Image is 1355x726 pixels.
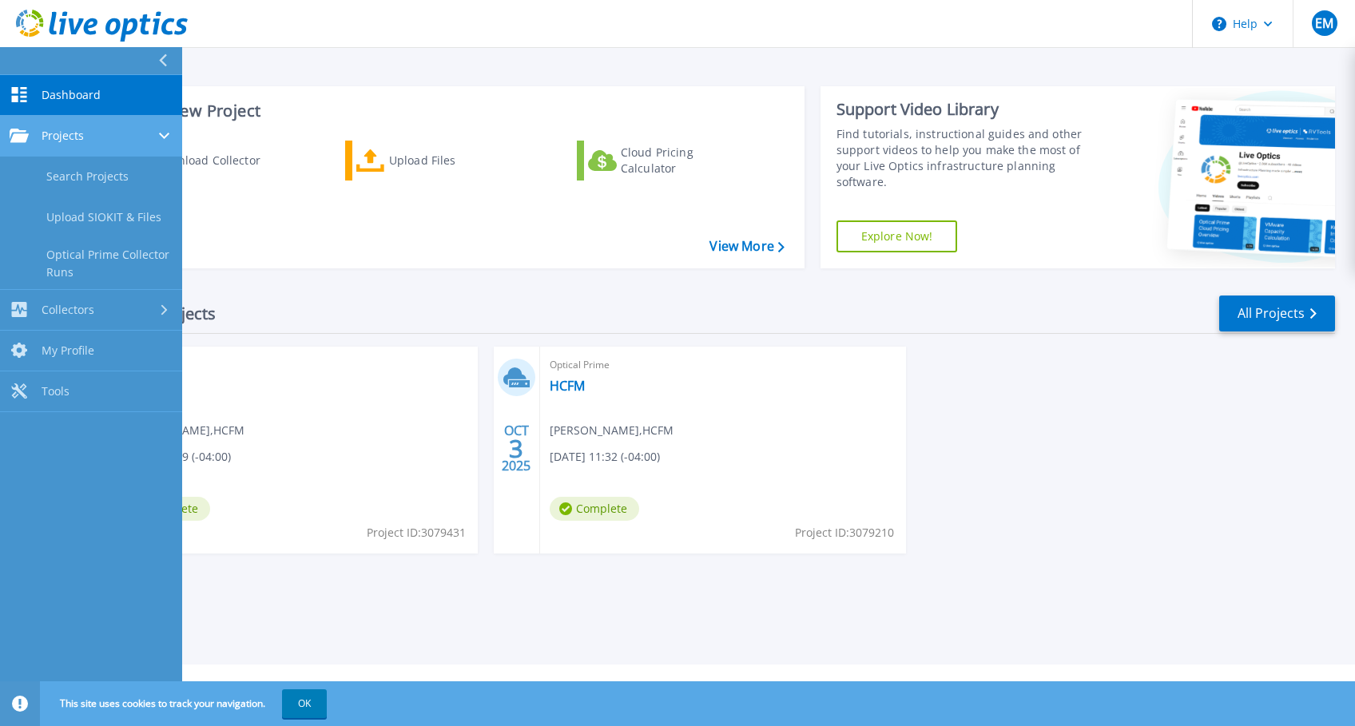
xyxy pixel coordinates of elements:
span: My Profile [42,343,94,358]
a: HCFM [550,378,585,394]
span: Projects [42,129,84,143]
div: Find tutorials, instructional guides and other support videos to help you make the most of your L... [836,126,1097,190]
div: Support Video Library [836,99,1097,120]
div: Download Collector [154,145,282,177]
span: Dashboard [42,88,101,102]
a: Download Collector [113,141,292,181]
div: OCT 2025 [501,419,531,478]
div: Cloud Pricing Calculator [621,145,749,177]
span: EM [1315,17,1333,30]
span: Tools [42,384,70,399]
a: View More [709,239,784,254]
span: Collectors [42,303,94,317]
span: 3 [509,442,523,455]
h3: Start a New Project [113,102,784,120]
button: OK [282,689,327,718]
span: [DATE] 11:32 (-04:00) [550,448,660,466]
a: Upload Files [345,141,523,181]
a: Explore Now! [836,220,958,252]
span: Optical Prime [550,356,897,374]
span: This site uses cookies to track your navigation. [44,689,327,718]
a: All Projects [1219,296,1335,331]
span: [PERSON_NAME] , HCFM [550,422,674,439]
span: Project ID: 3079431 [367,524,466,542]
div: Upload Files [389,145,517,177]
span: Optical Prime [121,356,468,374]
span: [PERSON_NAME] , HCFM [121,422,244,439]
span: Complete [550,497,639,521]
a: Cloud Pricing Calculator [577,141,755,181]
span: Project ID: 3079210 [795,524,894,542]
